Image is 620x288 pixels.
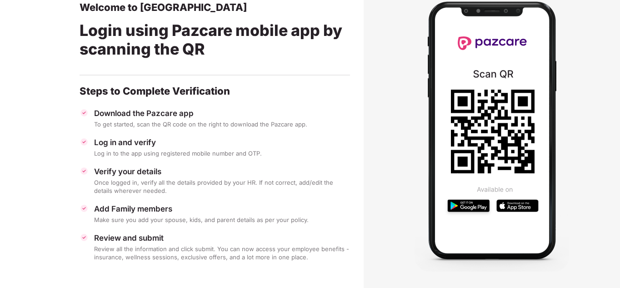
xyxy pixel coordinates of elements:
div: Add Family members [94,204,350,214]
img: svg+xml;base64,PHN2ZyBpZD0iVGljay0zMngzMiIgeG1sbnM9Imh0dHA6Ly93d3cudzMub3JnLzIwMDAvc3ZnIiB3aWR0aD... [80,233,89,242]
img: svg+xml;base64,PHN2ZyBpZD0iVGljay0zMngzMiIgeG1sbnM9Imh0dHA6Ly93d3cudzMub3JnLzIwMDAvc3ZnIiB3aWR0aD... [80,167,89,176]
div: Login using Pazcare mobile app by scanning the QR [80,14,350,69]
div: Download the Pazcare app [94,108,350,118]
div: Steps to Complete Verification [80,85,350,97]
div: Review all the information and click submit. You can now access your employee benefits - insuranc... [94,245,350,261]
img: svg+xml;base64,PHN2ZyBpZD0iVGljay0zMngzMiIgeG1sbnM9Imh0dHA6Ly93d3cudzMub3JnLzIwMDAvc3ZnIiB3aWR0aD... [80,204,89,213]
div: To get started, scan the QR code on the right to download the Pazcare app. [94,120,350,128]
div: Welcome to [GEOGRAPHIC_DATA] [80,1,350,14]
div: Log in to the app using registered mobile number and OTP. [94,149,350,157]
div: Review and submit [94,233,350,243]
div: Verify your details [94,167,350,177]
img: svg+xml;base64,PHN2ZyBpZD0iVGljay0zMngzMiIgeG1sbnM9Imh0dHA6Ly93d3cudzMub3JnLzIwMDAvc3ZnIiB3aWR0aD... [80,137,89,147]
div: Once logged in, verify all the details provided by your HR. If not correct, add/edit the details ... [94,178,350,195]
img: svg+xml;base64,PHN2ZyBpZD0iVGljay0zMngzMiIgeG1sbnM9Imh0dHA6Ly93d3cudzMub3JnLzIwMDAvc3ZnIiB3aWR0aD... [80,108,89,117]
div: Make sure you add your spouse, kids, and parent details as per your policy. [94,216,350,224]
div: Log in and verify [94,137,350,147]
